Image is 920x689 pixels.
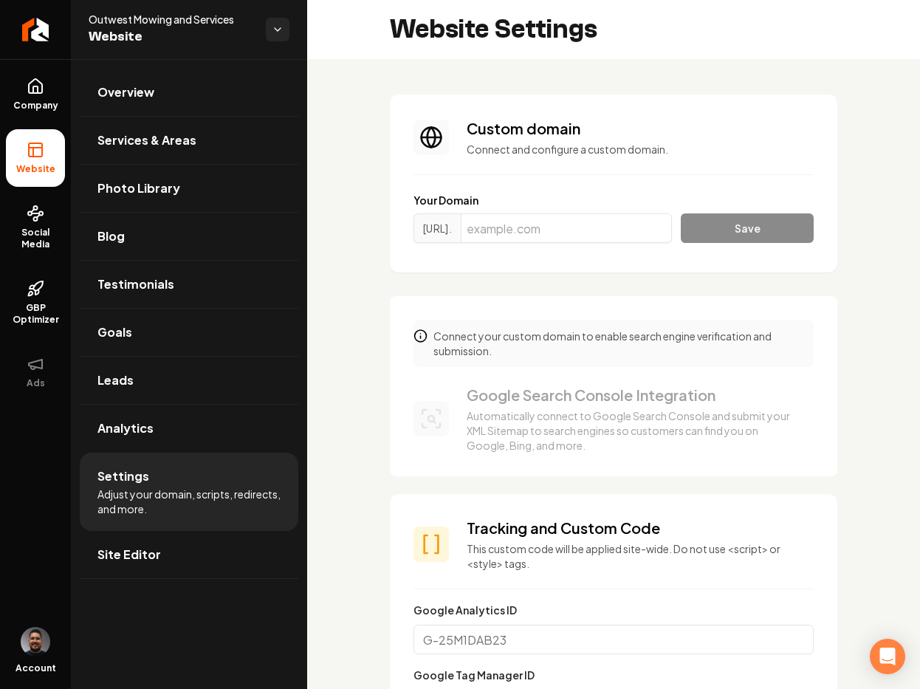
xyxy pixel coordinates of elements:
span: GBP Optimizer [6,302,65,326]
button: Ads [6,343,65,401]
h3: Custom domain [467,118,814,139]
p: This custom code will be applied site-wide. Do not use <script> or <style> tags. [467,541,814,571]
a: Company [6,66,65,123]
a: Goals [80,309,298,356]
span: Website [89,27,254,47]
span: [URL]. [413,213,461,243]
span: Ads [21,377,51,389]
span: Analytics [97,419,154,437]
img: Daniel Humberto Ortega Celis [21,627,50,657]
img: Rebolt Logo [22,18,49,41]
span: Site Editor [97,546,161,563]
a: Photo Library [80,165,298,212]
span: Photo Library [97,179,180,197]
input: example.com [461,213,672,243]
a: GBP Optimizer [6,268,65,337]
span: Account [16,662,56,674]
a: Overview [80,69,298,116]
span: Company [7,100,64,112]
a: Blog [80,213,298,260]
div: Open Intercom Messenger [870,639,905,674]
span: Testimonials [97,275,174,293]
a: Services & Areas [80,117,298,164]
span: Leads [97,371,134,389]
span: Outwest Mowing and Services [89,12,254,27]
a: Leads [80,357,298,404]
p: Connect and configure a custom domain. [467,142,814,157]
span: Overview [97,83,154,101]
p: Automatically connect to Google Search Console and submit your XML Sitemap to search engines so c... [467,408,796,453]
label: Your Domain [413,193,814,208]
a: Social Media [6,193,65,262]
input: G-25M1DAB23 [413,625,814,654]
span: Social Media [6,227,65,250]
label: Google Tag Manager ID [413,668,535,682]
span: Website [10,163,61,175]
button: Open user button [21,627,50,657]
p: Connect your custom domain to enable search engine verification and submission. [433,329,814,358]
h3: Google Search Console Integration [467,385,796,405]
span: Services & Areas [97,131,196,149]
label: Google Analytics ID [413,603,517,617]
span: Goals [97,323,132,341]
h2: Website Settings [390,15,597,44]
a: Site Editor [80,531,298,578]
a: Testimonials [80,261,298,308]
span: Settings [97,467,149,485]
span: Blog [97,227,125,245]
span: Adjust your domain, scripts, redirects, and more. [97,487,281,516]
h3: Tracking and Custom Code [467,518,814,538]
a: Analytics [80,405,298,452]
